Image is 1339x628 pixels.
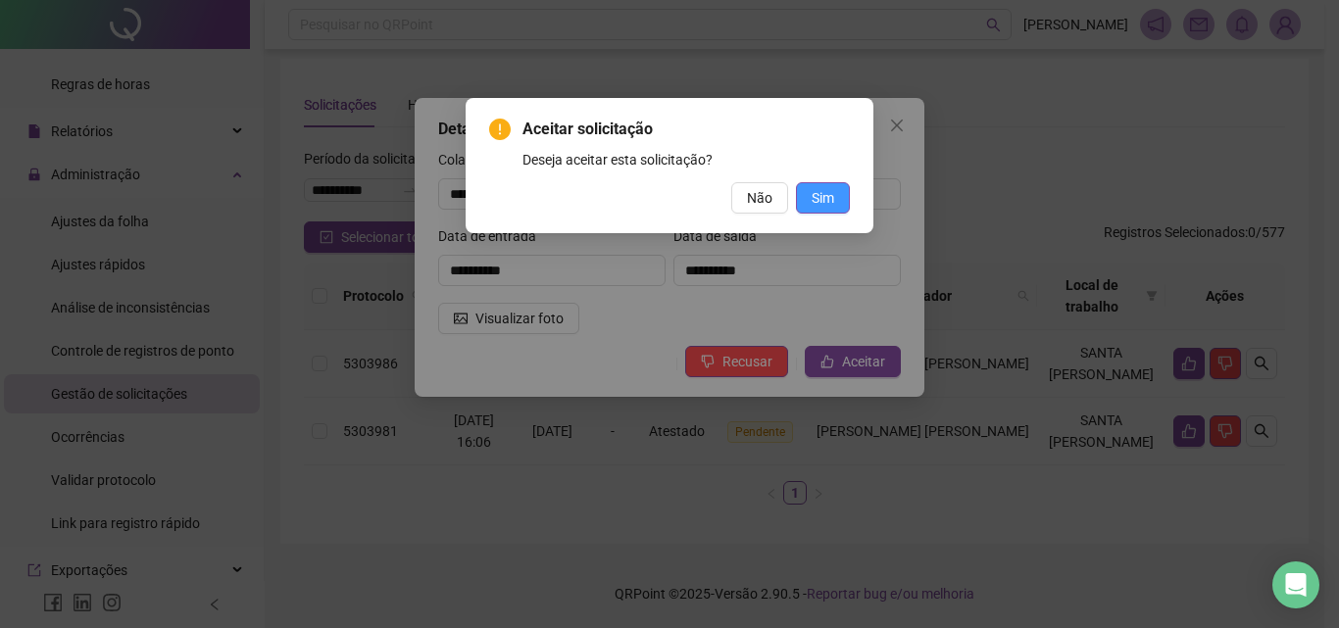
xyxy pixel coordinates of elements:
button: Sim [796,182,850,214]
span: Sim [812,187,834,209]
button: Não [731,182,788,214]
span: exclamation-circle [489,119,511,140]
span: Não [747,187,772,209]
div: Open Intercom Messenger [1272,561,1319,608]
span: Aceitar solicitação [522,118,850,141]
div: Deseja aceitar esta solicitação? [522,149,850,170]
